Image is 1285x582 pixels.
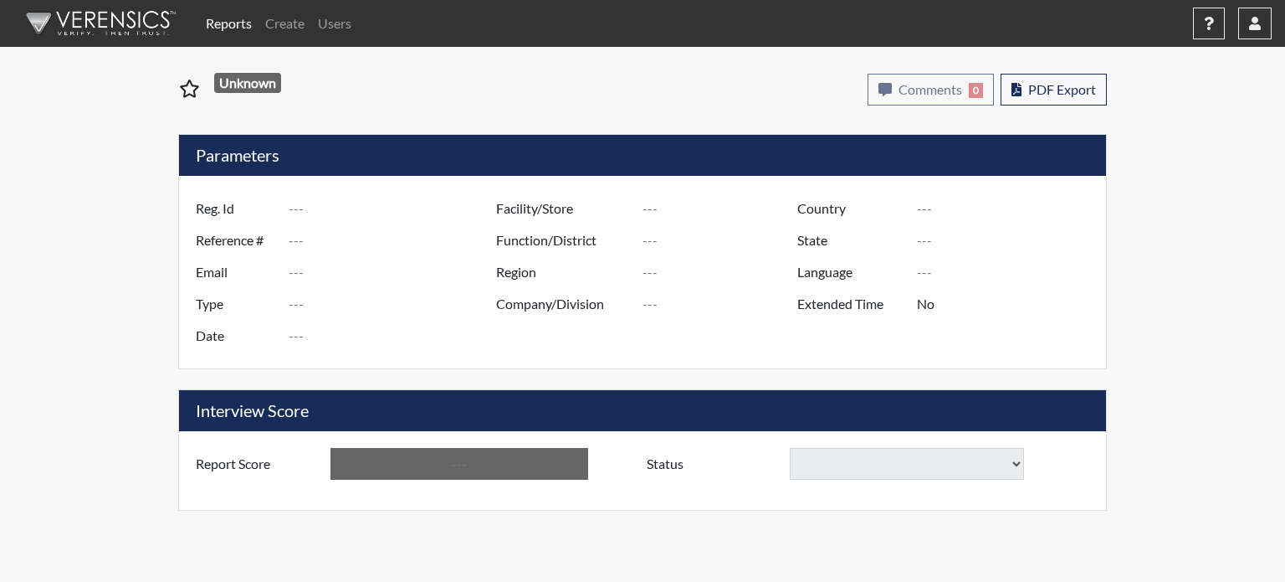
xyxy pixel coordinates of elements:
[259,7,311,40] a: Create
[214,73,282,93] span: Unknown
[183,288,289,320] label: Type
[179,390,1106,431] h5: Interview Score
[634,448,790,480] label: Status
[642,256,801,288] input: ---
[183,193,289,224] label: Reg. Id
[289,256,500,288] input: ---
[311,7,358,40] a: Users
[898,81,962,97] span: Comments
[634,448,1102,480] div: Document a decision to hire or decline a candiate
[330,448,588,480] input: ---
[917,224,1102,256] input: ---
[199,7,259,40] a: Reports
[642,193,801,224] input: ---
[785,288,917,320] label: Extended Time
[289,320,500,352] input: ---
[183,224,289,256] label: Reference #
[484,224,642,256] label: Function/District
[868,74,994,106] button: Comments0
[1028,81,1096,97] span: PDF Export
[289,193,500,224] input: ---
[183,320,289,352] label: Date
[183,256,289,288] label: Email
[917,288,1102,320] input: ---
[785,256,917,288] label: Language
[484,256,642,288] label: Region
[917,256,1102,288] input: ---
[785,224,917,256] label: State
[785,193,917,224] label: Country
[1001,74,1107,106] button: PDF Export
[917,193,1102,224] input: ---
[642,288,801,320] input: ---
[969,83,983,98] span: 0
[484,288,642,320] label: Company/Division
[484,193,642,224] label: Facility/Store
[289,288,500,320] input: ---
[183,448,330,480] label: Report Score
[289,224,500,256] input: ---
[642,224,801,256] input: ---
[179,135,1106,176] h5: Parameters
